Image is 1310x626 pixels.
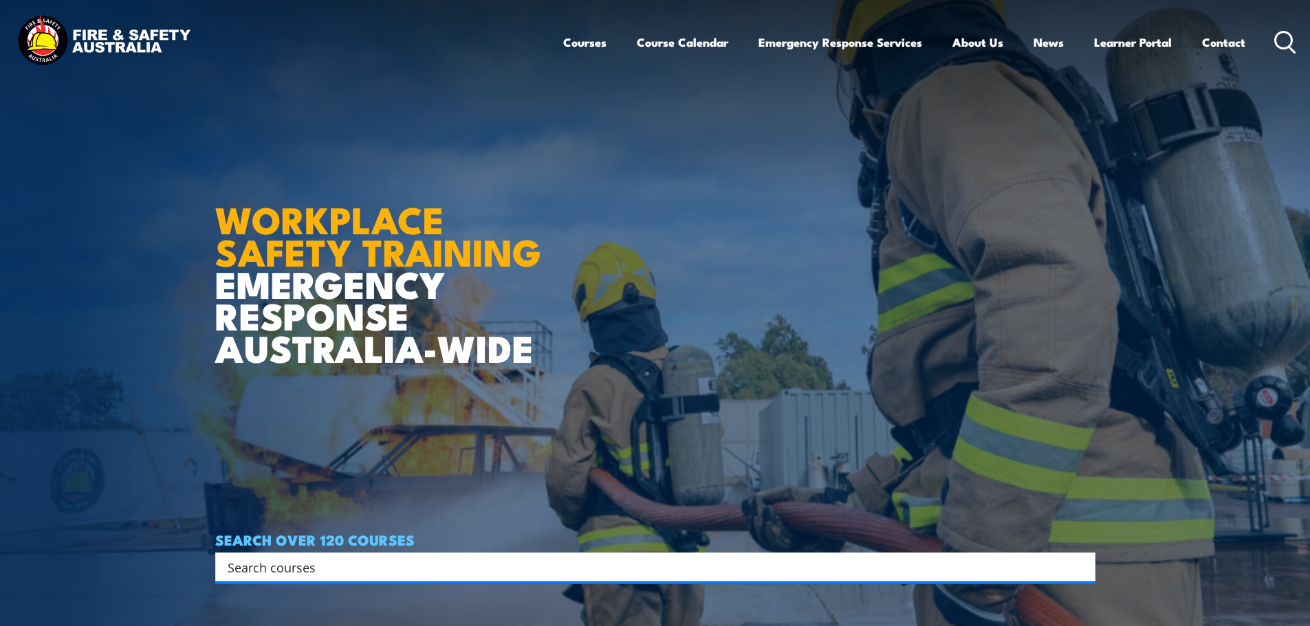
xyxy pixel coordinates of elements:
[1034,24,1064,60] a: News
[563,24,607,60] a: Courses
[228,557,1065,577] input: Search input
[952,24,1003,60] a: About Us
[1202,24,1245,60] a: Contact
[215,168,552,364] h1: EMERGENCY RESPONSE AUSTRALIA-WIDE
[215,532,1095,547] h4: SEARCH OVER 120 COURSES
[637,24,728,60] a: Course Calendar
[1094,24,1172,60] a: Learner Portal
[1071,557,1091,577] button: Search magnifier button
[758,24,922,60] a: Emergency Response Services
[230,557,1068,577] form: Search form
[215,190,541,279] strong: WORKPLACE SAFETY TRAINING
